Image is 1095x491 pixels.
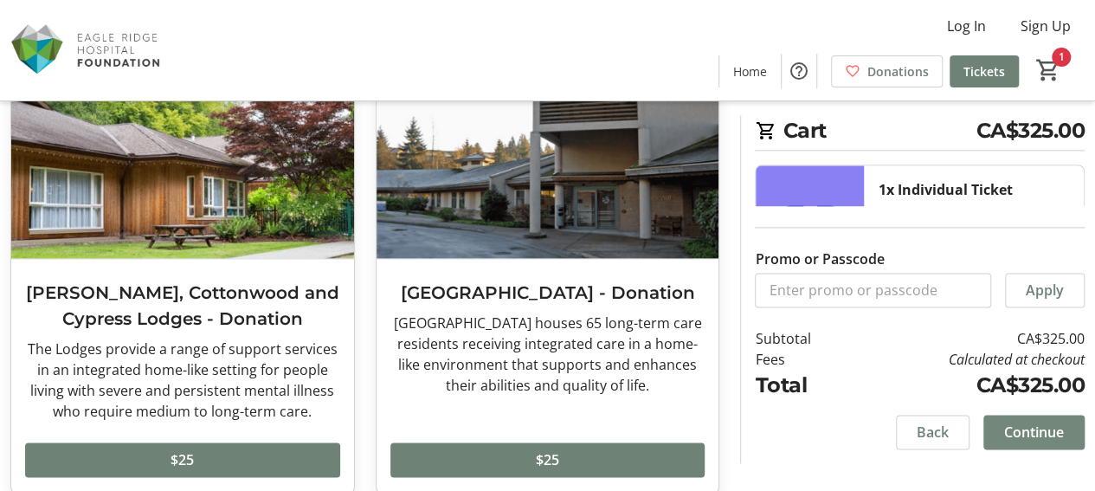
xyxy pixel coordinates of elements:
span: Home [733,62,767,81]
td: CA$325.00 [851,328,1085,349]
div: [GEOGRAPHIC_DATA] houses 65 long-term care residents receiving integrated care in a home-like env... [390,313,705,396]
button: Log In [933,12,1000,40]
td: Fees [755,349,850,370]
input: Enter promo or passcode [755,273,991,307]
img: Eagle Ridge Manor - Donation [377,65,719,258]
h3: [PERSON_NAME], Cottonwood and Cypress Lodges - Donation [25,280,340,332]
button: Back [896,415,969,449]
label: Promo or Passcode [755,249,884,269]
span: Log In [947,16,986,36]
span: CA$325.00 [976,115,1085,146]
span: Donations [867,62,929,81]
button: Help [782,54,816,88]
div: $325.00 [878,204,928,224]
a: Tickets [950,55,1019,87]
button: Apply [1005,273,1085,307]
button: Continue [983,415,1085,449]
div: 1x Individual Ticket [878,179,1012,200]
span: $25 [171,449,194,470]
span: Tickets [963,62,1005,81]
button: $25 [390,443,705,477]
h2: Cart [755,115,1085,151]
button: Cart [1033,55,1064,86]
a: Donations [831,55,943,87]
a: Home [719,55,781,87]
span: Apply [1026,280,1064,300]
img: Eagle Ridge Hospital Foundation's Logo [10,7,164,94]
button: Sign Up [1007,12,1085,40]
h3: [GEOGRAPHIC_DATA] - Donation [390,280,705,306]
span: Back [917,422,949,443]
td: Subtotal [755,328,850,349]
div: The Lodges provide a range of support services in an integrated home-like setting for people livi... [25,339,340,422]
button: $25 [25,443,340,477]
img: Connelly, Cottonwood and Cypress Lodges - Donation [11,65,354,258]
span: Continue [1004,422,1064,443]
td: CA$325.00 [851,370,1085,401]
span: $25 [536,449,559,470]
td: Total [755,370,850,401]
span: Sign Up [1021,16,1071,36]
td: Calculated at checkout [851,349,1085,370]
